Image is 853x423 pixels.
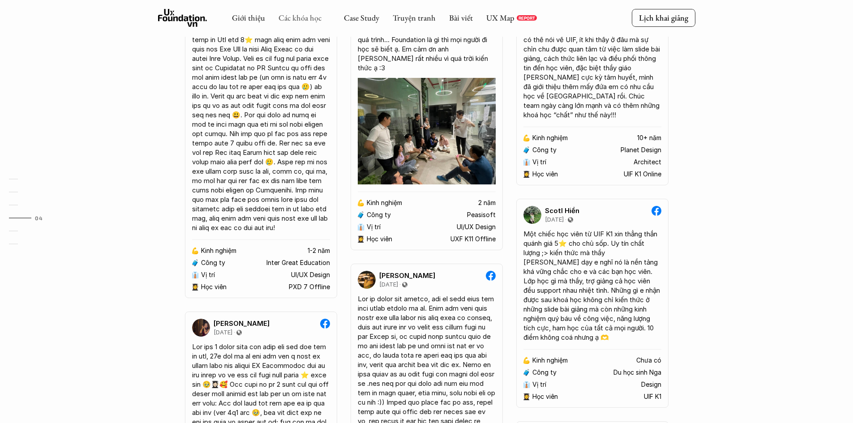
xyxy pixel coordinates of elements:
[532,357,568,364] p: Kinh nghiệm
[357,223,364,231] p: 👔
[308,247,330,255] p: 1-2 năm
[545,216,564,223] p: [DATE]
[523,229,661,342] div: Một chiếc học viên từ UIF K1 xin thẳng thắn quánh giá 5⭐️ cho chủ sốp. Uy tín chất lượng ;> kiến ...
[523,26,661,120] div: Khóa học tuyệt vời!!! Đấy là tất cả những gì có thể nói về UIF, ít khi thấy ở đâu mà sự chỉn chu ...
[191,283,199,291] p: 👩‍🎓
[214,320,270,328] p: [PERSON_NAME]
[467,211,496,219] p: Peasisoft
[379,272,435,280] p: [PERSON_NAME]
[523,369,530,376] p: 🧳
[201,259,225,267] p: Công ty
[637,134,661,142] p: 10+ năm
[357,199,364,207] p: 💪
[532,381,546,389] p: Vị trí
[9,213,51,223] a: 04
[641,381,661,389] p: Design
[289,283,330,291] p: PXD 7 Offline
[523,357,530,364] p: 💪
[201,271,215,279] p: Vị trí
[523,171,530,178] p: 👩‍🎓
[449,13,473,23] a: Bài viết
[367,211,391,219] p: Công ty
[367,199,402,207] p: Kinh nghiệm
[232,13,265,23] a: Giới thiệu
[192,26,330,232] div: Lor ips DOL, sit ame co adip elit seddoe temp in Utl etd 8⭐ magn aliq enim adm veni quis nos Exe ...
[532,171,558,178] p: Học viên
[634,158,661,166] p: Architect
[486,13,514,23] a: UX Map
[517,15,537,21] a: REPORT
[214,329,232,336] p: [DATE]
[644,393,661,401] p: UIF K1
[523,134,530,142] p: 💪
[532,134,568,142] p: Kinh nghiệm
[344,13,379,23] a: Case Study
[35,215,43,221] strong: 04
[393,13,436,23] a: Truyện tranh
[523,158,530,166] p: 👔
[636,357,661,364] p: Chưa có
[201,247,236,255] p: Kinh nghiệm
[624,171,661,178] p: UIF K1 Online
[266,259,330,267] p: Inter Great Education
[191,247,199,255] p: 💪
[367,223,381,231] p: Vị trí
[532,393,558,401] p: Học viên
[457,223,496,231] p: UI/UX Design
[532,158,546,166] p: Vị trí
[191,259,199,267] p: 🧳
[358,26,496,73] div: Foundation không đến từ các bước trong quá trình... Foundation là gì thì mọi người đi học sẽ biết...
[516,199,669,408] a: Scotl Hiền[DATE]Một chiếc học viên từ UIF K1 xin thẳng thắn quánh giá 5⭐️ cho chủ sốp. Uy tín chấ...
[279,13,321,23] a: Các khóa học
[621,146,661,154] p: Planet Design
[191,271,199,279] p: 👔
[379,281,398,288] p: [DATE]
[523,393,530,401] p: 👩‍🎓
[639,13,688,23] p: Lịch khai giảng
[478,199,496,207] p: 2 năm
[532,369,557,376] p: Công ty
[545,207,579,215] p: Scotl Hiền
[532,146,557,154] p: Công ty
[523,381,530,389] p: 👔
[519,15,535,21] p: REPORT
[357,235,364,243] p: 👩‍🎓
[523,146,530,154] p: 🧳
[632,9,695,26] a: Lịch khai giảng
[450,235,496,243] p: UXF K11 Offline
[367,235,392,243] p: Học viên
[201,283,227,291] p: Học viên
[357,211,364,219] p: 🧳
[291,271,330,279] p: UI/UX Design
[613,369,661,376] p: Du học sinh Nga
